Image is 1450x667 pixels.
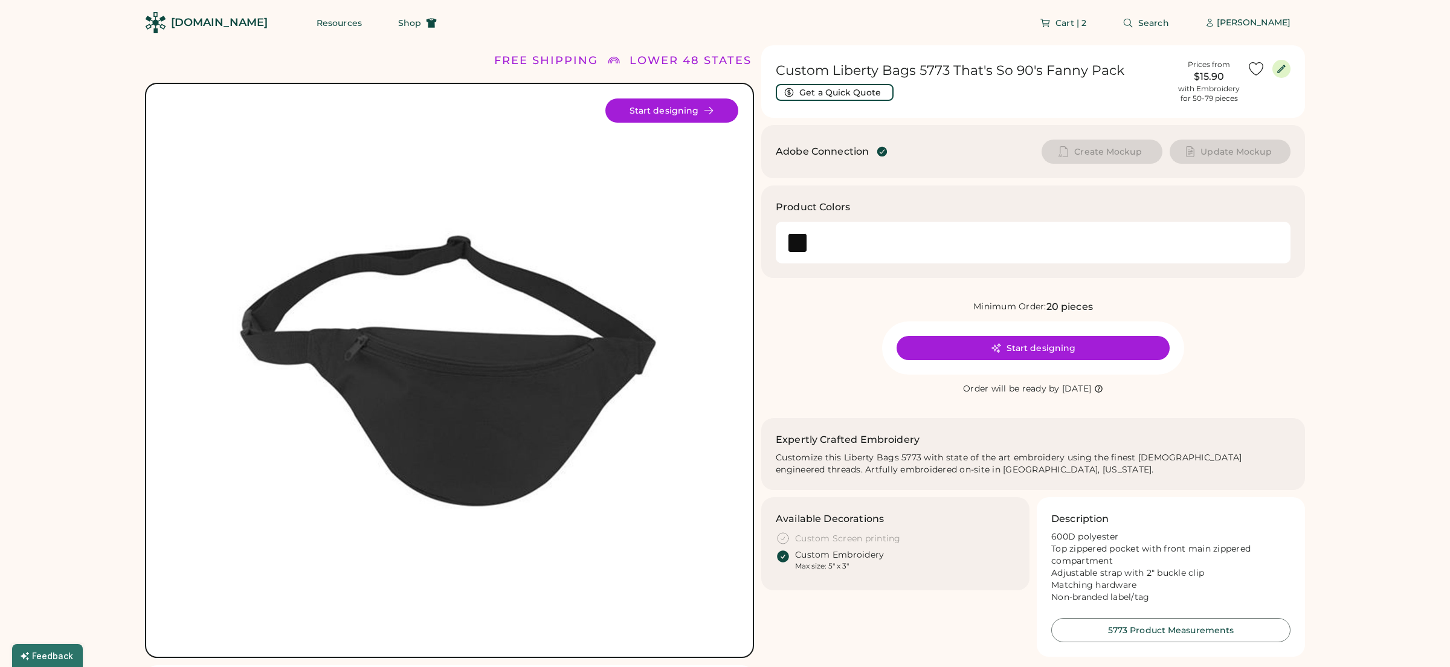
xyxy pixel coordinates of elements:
[384,11,451,35] button: Shop
[178,98,721,642] img: Liberty Bags 5773 Product Image
[398,19,421,27] span: Shop
[1393,613,1445,665] iframe: Front Chat
[630,53,752,69] div: LOWER 48 STATES
[963,383,1060,395] div: Order will be ready by
[1074,147,1141,156] span: Create Mockup
[795,549,884,561] div: Custom Embroidery
[897,336,1170,360] button: Start designing
[795,561,849,571] div: Max size: 5" x 3"
[1170,140,1290,164] button: Update Mockup
[494,53,598,69] div: FREE SHIPPING
[1188,60,1230,69] div: Prices from
[1025,11,1101,35] button: Cart | 2
[776,144,869,159] div: Adobe Connection
[302,11,376,35] button: Resources
[1046,300,1093,314] div: 20 pieces
[605,98,738,123] button: Start designing
[1138,19,1169,27] span: Search
[1051,512,1109,526] h3: Description
[1062,383,1092,395] div: [DATE]
[171,15,268,30] div: [DOMAIN_NAME]
[1178,84,1240,103] div: with Embroidery for 50-79 pieces
[788,234,807,252] img: Black Swatch Image
[1178,69,1240,84] div: $15.90
[178,98,721,642] div: 5773 Style Image
[776,452,1290,476] div: Customize this Liberty Bags 5773 with state of the art embroidery using the finest [DEMOGRAPHIC_D...
[1217,17,1290,29] div: [PERSON_NAME]
[776,84,894,101] button: Get a Quick Quote
[1200,147,1271,156] span: Update Mockup
[776,433,920,447] h2: Expertly Crafted Embroidery
[776,200,850,214] h3: Product Colors
[145,12,166,33] img: Rendered Logo - Screens
[1055,19,1086,27] span: Cart | 2
[776,62,1171,79] h1: Custom Liberty Bags 5773 That's So 90's Fanny Pack
[1042,140,1162,164] button: Create Mockup
[1051,618,1290,642] button: 5773 Product Measurements
[788,234,807,252] div: Black
[1108,11,1184,35] button: Search
[973,301,1046,313] div: Minimum Order:
[1051,531,1290,603] div: 600D polyester Top zippered pocket with front main zippered compartment Adjustable strap with 2" ...
[795,533,901,545] div: Custom Screen printing
[776,512,884,526] h3: Available Decorations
